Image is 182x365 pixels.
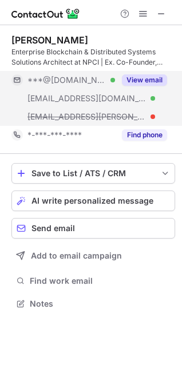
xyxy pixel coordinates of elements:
[122,74,167,86] button: Reveal Button
[31,196,153,205] span: AI write personalized message
[11,245,175,266] button: Add to email campaign
[31,169,155,178] div: Save to List / ATS / CRM
[11,218,175,239] button: Send email
[11,273,175,289] button: Find work email
[27,75,106,85] span: ***@[DOMAIN_NAME]
[11,7,80,21] img: ContactOut v5.3.10
[30,276,171,286] span: Find work email
[27,93,147,104] span: [EMAIL_ADDRESS][DOMAIN_NAME]
[31,224,75,233] span: Send email
[30,299,171,309] span: Notes
[27,112,147,122] span: [EMAIL_ADDRESS][PERSON_NAME][DOMAIN_NAME]
[31,251,122,260] span: Add to email campaign
[11,47,175,68] div: Enterprise Blockchain & Distributed Systems Solutions Architect at NPCI | Ex. Co-Founder, Servnti...
[11,296,175,312] button: Notes
[11,163,175,184] button: save-profile-one-click
[11,191,175,211] button: AI write personalized message
[122,129,167,141] button: Reveal Button
[11,34,88,46] div: [PERSON_NAME]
